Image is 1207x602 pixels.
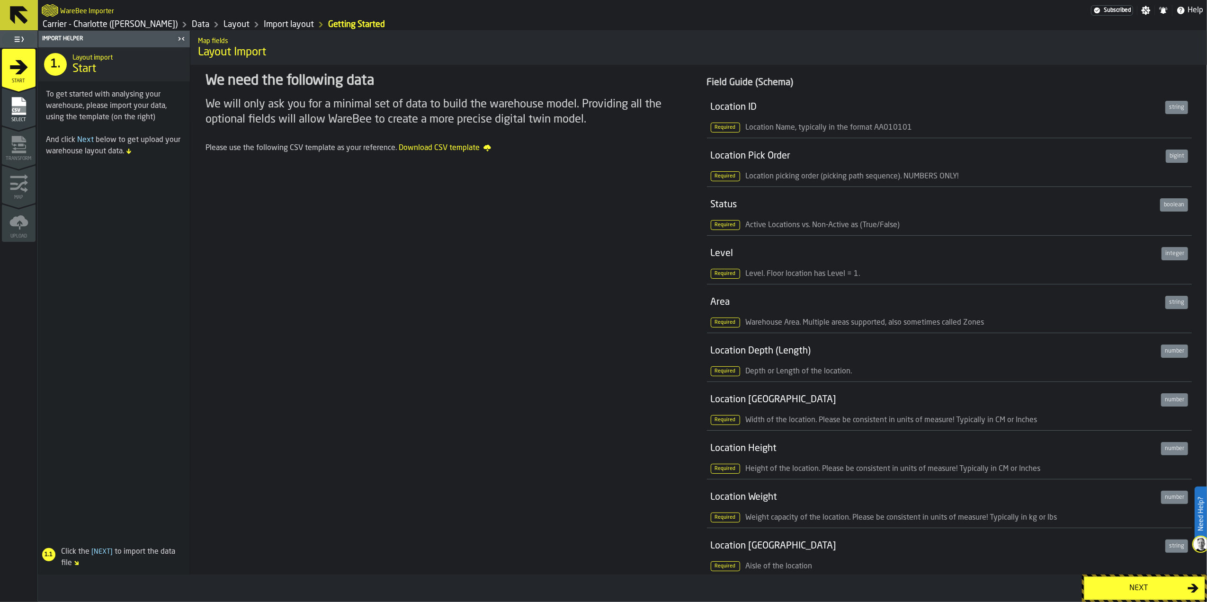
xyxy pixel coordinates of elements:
div: number [1161,393,1188,407]
a: link-to-/wh/i/e074fb63-00ea-4531-a7c9-ea0a191b3e4f/settings/billing [1091,5,1133,16]
span: Location Name, typically in the format AA010101 [746,124,912,132]
label: button-toggle-Notifications [1155,6,1172,15]
li: menu Map [2,165,36,203]
div: Status [711,198,1157,212]
span: Active Locations vs. Non-Active as (True/False) [746,221,900,229]
span: Select [2,117,36,123]
h2: Sub Title [198,35,1199,45]
span: Location picking order (picking path sequence). NUMBERS ONLY! [746,173,959,180]
div: Import Helper [40,35,175,42]
button: button-Next [1084,576,1205,600]
div: boolean [1160,198,1188,212]
a: link-to-/wh/i/e074fb63-00ea-4531-a7c9-ea0a191b3e4f/data [192,19,209,30]
span: Map [2,195,36,200]
span: Required [711,464,740,474]
span: Upload [2,234,36,239]
h2: Sub Title [60,6,114,15]
a: logo-header [42,2,58,19]
li: menu Start [2,49,36,87]
div: 1. [44,53,67,76]
li: menu Select [2,88,36,125]
h2: Sub Title [72,52,182,62]
div: Location Depth (Length) [711,345,1158,358]
div: Next [1090,583,1188,594]
span: Next [77,136,94,144]
a: link-to-/wh/i/e074fb63-00ea-4531-a7c9-ea0a191b3e4f [43,19,178,30]
span: Required [711,415,740,425]
span: Transform [2,156,36,161]
span: Level. Floor location has Level = 1. [746,270,860,278]
span: Required [711,366,740,376]
div: Field Guide (Schema) [707,76,1192,89]
span: Required [711,561,740,571]
li: menu Transform [2,126,36,164]
div: Location [GEOGRAPHIC_DATA] [711,393,1158,407]
span: Weight capacity of the location. Please be consistent in units of measure! Typically in kg or lbs [746,514,1057,522]
div: title-Layout Import [190,31,1207,65]
div: string [1165,296,1188,309]
div: Location Height [711,442,1158,455]
span: Required [711,318,740,328]
div: Location Weight [711,491,1158,504]
div: number [1161,345,1188,358]
label: button-toggle-Close me [175,33,188,44]
span: Required [711,171,740,181]
nav: Breadcrumb [42,19,623,30]
span: Start [2,79,36,84]
span: Subscribed [1104,7,1131,14]
span: Required [711,513,740,522]
div: Area [711,296,1162,309]
span: Aisle of the location [746,563,813,570]
div: string [1165,540,1188,553]
span: ] [110,549,113,555]
label: button-toggle-Help [1172,5,1207,16]
a: link-to-/wh/i/e074fb63-00ea-4531-a7c9-ea0a191b3e4f/import/layout [328,19,385,30]
span: Required [711,269,740,279]
span: Next [89,549,115,555]
li: menu Upload [2,204,36,242]
div: number [1161,491,1188,504]
div: Click the to import the data file [38,546,186,569]
header: Import Helper [38,31,190,47]
div: bigint [1166,150,1188,163]
div: title-Start [38,47,190,81]
a: link-to-/wh/i/e074fb63-00ea-4531-a7c9-ea0a191b3e4f/import/layout/ [264,19,314,30]
div: To get started with analysing your warehouse, please import your data, using the template (on the... [46,89,182,123]
a: link-to-/wh/i/e074fb63-00ea-4531-a7c9-ea0a191b3e4f/designer [224,19,250,30]
div: We need the following data [206,72,691,89]
span: Warehouse Area. Multiple areas supported, also sometimes called Zones [746,319,984,327]
span: Help [1188,5,1203,16]
div: Level [711,247,1158,260]
div: Location [GEOGRAPHIC_DATA] [711,540,1162,553]
span: Required [711,220,740,230]
label: button-toggle-Settings [1137,6,1154,15]
span: Width of the location. Please be consistent in units of measure! Typically in CM or Inches [746,416,1037,424]
div: We will only ask you for a minimal set of data to build the warehouse model. Providing all the op... [206,97,691,127]
span: Layout Import [198,45,1199,60]
div: And click below to get upload your warehouse layout data. [46,134,182,157]
span: Required [711,123,740,133]
span: Please use the following CSV template as your reference. [206,144,397,152]
a: Download CSV template [399,142,491,155]
div: number [1161,442,1188,455]
div: Menu Subscription [1091,5,1133,16]
span: Depth or Length of the location. [746,368,852,375]
div: Location ID [711,101,1162,114]
span: [ [91,549,94,555]
span: 1.1 [43,551,55,558]
div: Location Pick Order [711,150,1162,163]
span: Download CSV template [399,142,491,154]
span: Start [72,62,96,77]
span: Height of the location. Please be consistent in units of measure! Typically in CM or Inches [746,465,1041,473]
div: string [1165,101,1188,114]
label: button-toggle-Toggle Full Menu [2,33,36,46]
label: Need Help? [1196,487,1206,540]
div: integer [1162,247,1188,260]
